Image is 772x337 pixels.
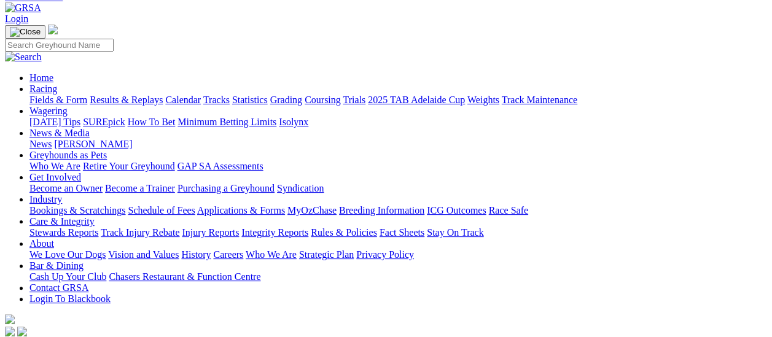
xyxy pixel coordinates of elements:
a: History [181,249,211,260]
a: Chasers Restaurant & Function Centre [109,271,260,282]
a: Rules & Policies [311,227,377,238]
a: Who We Are [246,249,297,260]
a: Weights [467,95,499,105]
a: Breeding Information [339,205,424,215]
a: Careers [213,249,243,260]
a: Become an Owner [29,183,103,193]
div: Get Involved [29,183,767,194]
a: How To Bet [128,117,176,127]
a: Track Injury Rebate [101,227,179,238]
a: Track Maintenance [502,95,577,105]
a: Isolynx [279,117,308,127]
img: logo-grsa-white.png [48,25,58,34]
img: Close [10,27,41,37]
a: Home [29,72,53,83]
a: Login [5,14,28,24]
a: Strategic Plan [299,249,354,260]
a: News & Media [29,128,90,138]
a: Calendar [165,95,201,105]
a: Care & Integrity [29,216,95,227]
a: Retire Your Greyhound [83,161,175,171]
button: Toggle navigation [5,25,45,39]
div: News & Media [29,139,767,150]
div: Racing [29,95,767,106]
a: We Love Our Dogs [29,249,106,260]
a: News [29,139,52,149]
a: Cash Up Your Club [29,271,106,282]
a: [DATE] Tips [29,117,80,127]
a: Syndication [277,183,324,193]
a: SUREpick [83,117,125,127]
div: About [29,249,767,260]
a: About [29,238,54,249]
a: Trials [343,95,365,105]
a: Applications & Forms [197,205,285,215]
a: Stay On Track [427,227,483,238]
a: Coursing [305,95,341,105]
a: Become a Trainer [105,183,175,193]
a: Tracks [203,95,230,105]
a: 2025 TAB Adelaide Cup [368,95,465,105]
a: Contact GRSA [29,282,88,293]
img: twitter.svg [17,327,27,336]
div: Wagering [29,117,767,128]
div: Greyhounds as Pets [29,161,767,172]
a: Results & Replays [90,95,163,105]
a: Fact Sheets [380,227,424,238]
a: Race Safe [488,205,528,215]
a: Grading [270,95,302,105]
a: MyOzChase [287,205,337,215]
a: Purchasing a Greyhound [177,183,275,193]
a: Stewards Reports [29,227,98,238]
img: GRSA [5,2,41,14]
a: GAP SA Assessments [177,161,263,171]
img: Search [5,52,42,63]
a: Wagering [29,106,68,116]
a: ICG Outcomes [427,205,486,215]
a: Integrity Reports [241,227,308,238]
a: Get Involved [29,172,81,182]
a: Greyhounds as Pets [29,150,107,160]
a: Bookings & Scratchings [29,205,125,215]
a: Industry [29,194,62,204]
a: Minimum Betting Limits [177,117,276,127]
img: facebook.svg [5,327,15,336]
a: Who We Are [29,161,80,171]
img: logo-grsa-white.png [5,314,15,324]
a: Statistics [232,95,268,105]
a: Privacy Policy [356,249,414,260]
a: Fields & Form [29,95,87,105]
div: Bar & Dining [29,271,767,282]
a: Login To Blackbook [29,293,111,304]
a: Schedule of Fees [128,205,195,215]
input: Search [5,39,114,52]
div: Care & Integrity [29,227,767,238]
a: Bar & Dining [29,260,84,271]
a: Vision and Values [108,249,179,260]
a: Injury Reports [182,227,239,238]
div: Industry [29,205,767,216]
a: [PERSON_NAME] [54,139,132,149]
a: Racing [29,83,57,94]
